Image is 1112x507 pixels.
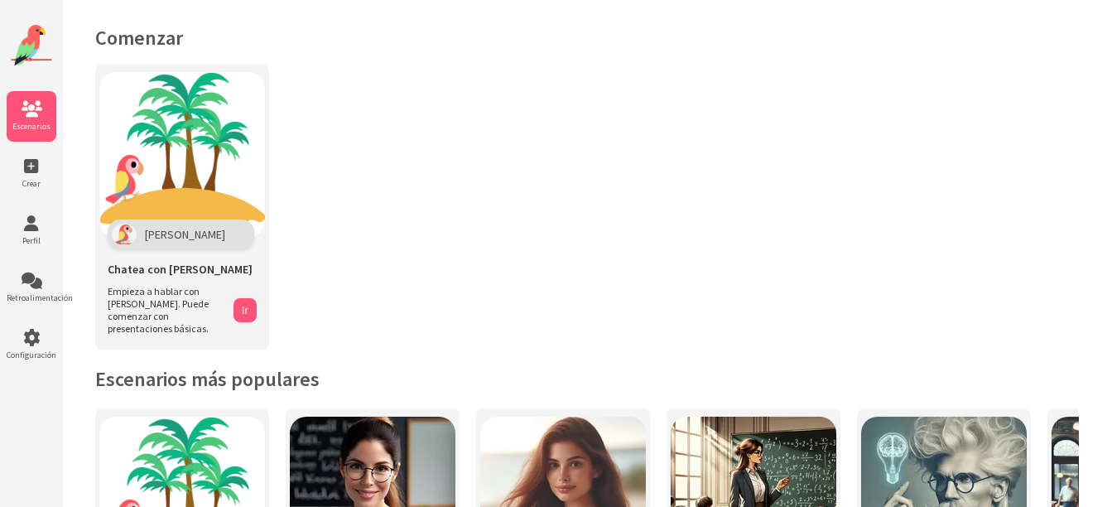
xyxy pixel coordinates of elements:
h1: Comenzar [95,25,1079,51]
img: Chatea con Polly [99,72,265,238]
button: Ir [233,298,257,322]
span: [PERSON_NAME] [145,227,225,242]
img: Logotipo del sitio web [11,25,52,66]
span: Chatea con [PERSON_NAME] [108,262,253,277]
span: Crear [7,178,56,189]
img: Polly [112,224,137,245]
span: Configuración [7,350,56,360]
span: Empieza a hablar con [PERSON_NAME]. Puede comenzar con presentaciones básicas. [108,285,225,335]
span: Perfil [7,235,56,246]
span: Escenarios [7,121,56,132]
span: Retroalimentación [7,292,56,303]
h2: Escenarios más populares [95,366,1079,392]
